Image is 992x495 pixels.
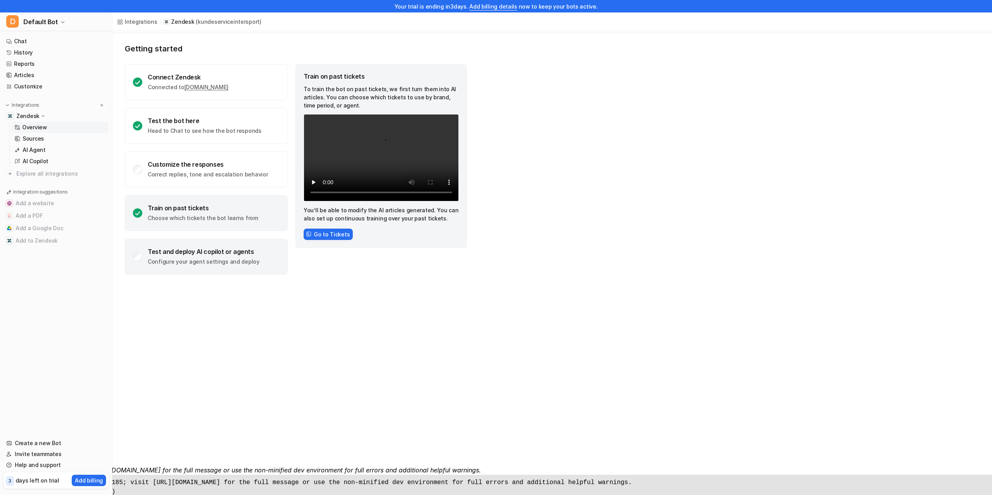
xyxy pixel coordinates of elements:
span: / [160,18,161,25]
p: Integrations [12,102,39,108]
img: expand menu [5,102,10,108]
video: Your browser does not support the video tag. [304,114,459,201]
a: Overview [11,122,109,133]
p: Head to Chat to see how the bot responds [148,127,262,135]
button: Add billing [72,475,106,486]
div: Test and deploy AI copilot or agents [148,248,260,255]
p: ( kundeserviceintersport ) [196,18,261,26]
p: Zendesk [171,18,194,26]
p: Correct replies, tone and escalation behavior [148,171,268,178]
div: Train on past tickets [148,204,258,212]
p: 3 [9,477,11,484]
button: Go to Tickets [304,229,353,240]
div: Integrations [125,18,157,26]
a: AI Copilot [11,156,109,167]
a: Add billing details [469,3,517,10]
a: Sources [11,133,109,144]
button: Integrations [3,101,42,109]
div: Customize the responses [148,160,268,168]
button: Add a websiteAdd a website [3,197,109,210]
p: days left on trial [16,476,59,484]
img: Add a website [7,201,12,206]
p: AI Copilot [23,157,48,165]
img: Add to Zendesk [7,238,12,243]
img: Add a Google Doc [7,226,12,231]
a: History [3,47,109,58]
a: [DOMAIN_NAME] [184,84,228,90]
p: To train the bot on past tickets, we first turn them into AI articles. You can choose which ticke... [304,85,459,109]
p: Connected to [148,83,228,91]
p: Integration suggestions [13,188,67,196]
a: Reports [3,58,109,69]
button: Add to ZendeskAdd to Zendesk [3,234,109,247]
p: Sources [23,135,44,143]
a: Articles [3,70,109,81]
div: Connect Zendesk [148,73,228,81]
a: Customize [3,81,109,92]
img: menu_add.svg [99,102,104,108]
p: Overview [22,123,47,131]
a: Chat [3,36,109,47]
a: AI Agent [11,144,109,155]
button: Add a Google DocAdd a Google Doc [3,222,109,234]
a: Explore all integrations [3,168,109,179]
p: Configure your agent settings and deploy [148,258,260,266]
img: explore all integrations [6,170,14,178]
p: AI Agent [23,146,46,154]
p: Getting started [125,44,468,53]
p: Choose which tickets the bot learns from [148,214,258,222]
a: Create a new Bot [3,438,109,449]
button: Add a PDFAdd a PDF [3,210,109,222]
span: D [6,15,19,28]
div: Test the bot here [148,117,262,125]
div: Train on past tickets [304,72,459,80]
p: You’ll be able to modify the AI articles generated. You can also set up continuous training over ... [304,206,459,222]
span: Default Bot [23,16,58,27]
span: Explore all integrations [16,167,106,180]
a: Zendesk(kundeserviceintersport) [163,18,261,26]
p: Add billing [75,476,103,484]
p: Zendesk [16,112,39,120]
img: FrameIcon [306,231,311,237]
a: Invite teammates [3,449,109,460]
img: Zendesk [8,114,12,118]
img: Add a PDF [7,213,12,218]
a: Integrations [117,18,157,26]
a: Help and support [3,460,109,470]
